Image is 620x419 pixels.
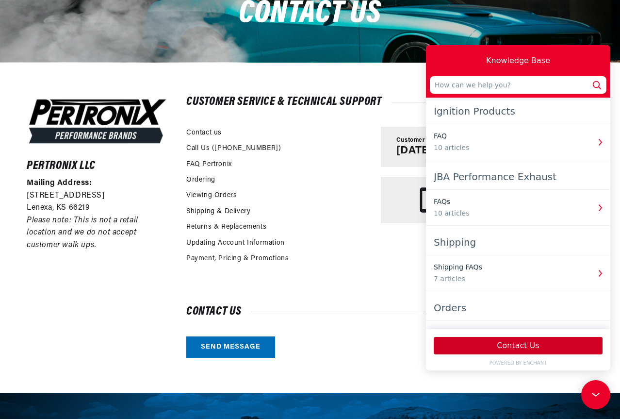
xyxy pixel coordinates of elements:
div: FAQ [8,86,164,96]
a: Shipping & Delivery [186,206,250,217]
div: Orders [8,254,177,271]
a: POWERED BY ENCHANT [4,314,180,321]
div: Shipping FAQs [8,217,164,227]
p: [DATE] – [DATE], 8AM – 6:30PM CT [396,145,578,157]
p: [STREET_ADDRESS] [27,190,168,202]
div: 7 articles [8,229,164,239]
a: Ordering [186,175,215,185]
span: Customer Service Hours [396,136,469,145]
div: 10 articles [8,98,164,108]
a: FAQ Pertronix [186,159,232,170]
div: Shipping [8,188,177,206]
div: FAQs [8,151,164,162]
em: Please note: This is not a retail location and we do not accept customer walk ups. [27,217,138,249]
div: Ignition Products [8,57,177,75]
h2: Contact us [186,307,593,317]
p: Lenexa, KS 66219 [27,202,168,215]
div: Orders FAQ [8,283,164,293]
div: JBA Performance Exhaust [8,123,177,140]
strong: Mailing Address: [27,179,92,187]
a: Call Us ([PHONE_NUMBER]) [186,143,281,154]
h6: Pertronix LLC [27,161,168,171]
a: Viewing Orders [186,190,237,201]
a: Returns & Replacements [186,222,266,233]
a: Updating Account Information [186,238,285,249]
button: Contact Us [8,292,177,309]
a: Contact us [186,128,222,138]
div: 10 articles [8,163,164,173]
input: How can we help you? [4,31,180,49]
a: Payment, Pricing & Promotions [186,253,289,264]
a: Phone [PHONE_NUMBER] [381,177,593,223]
h2: Customer Service & Technical Support [186,97,593,107]
div: Knowledge Base [60,10,124,21]
a: Send message [186,336,275,358]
